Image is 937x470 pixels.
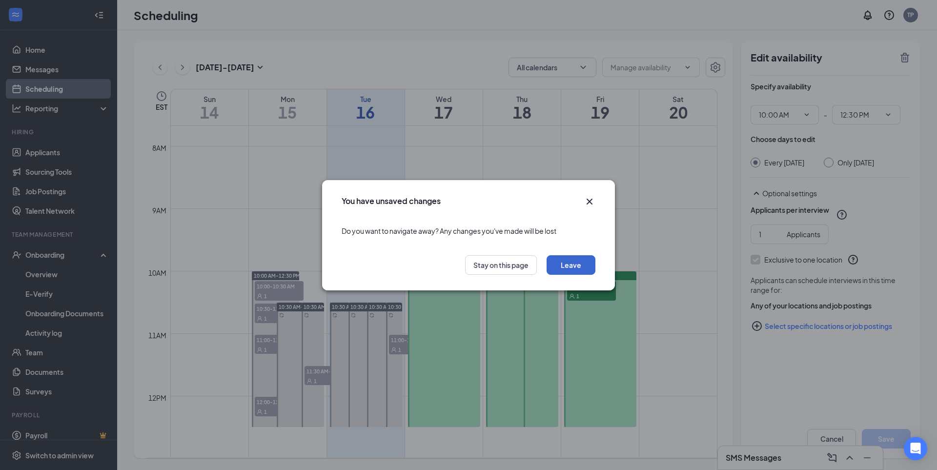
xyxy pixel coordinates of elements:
svg: Cross [584,196,595,207]
h3: You have unsaved changes [342,196,441,206]
button: Stay on this page [465,255,537,275]
button: Close [584,196,595,207]
div: Do you want to navigate away? Any changes you've made will be lost [342,216,595,245]
button: Leave [547,255,595,275]
div: Open Intercom Messenger [904,437,927,460]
